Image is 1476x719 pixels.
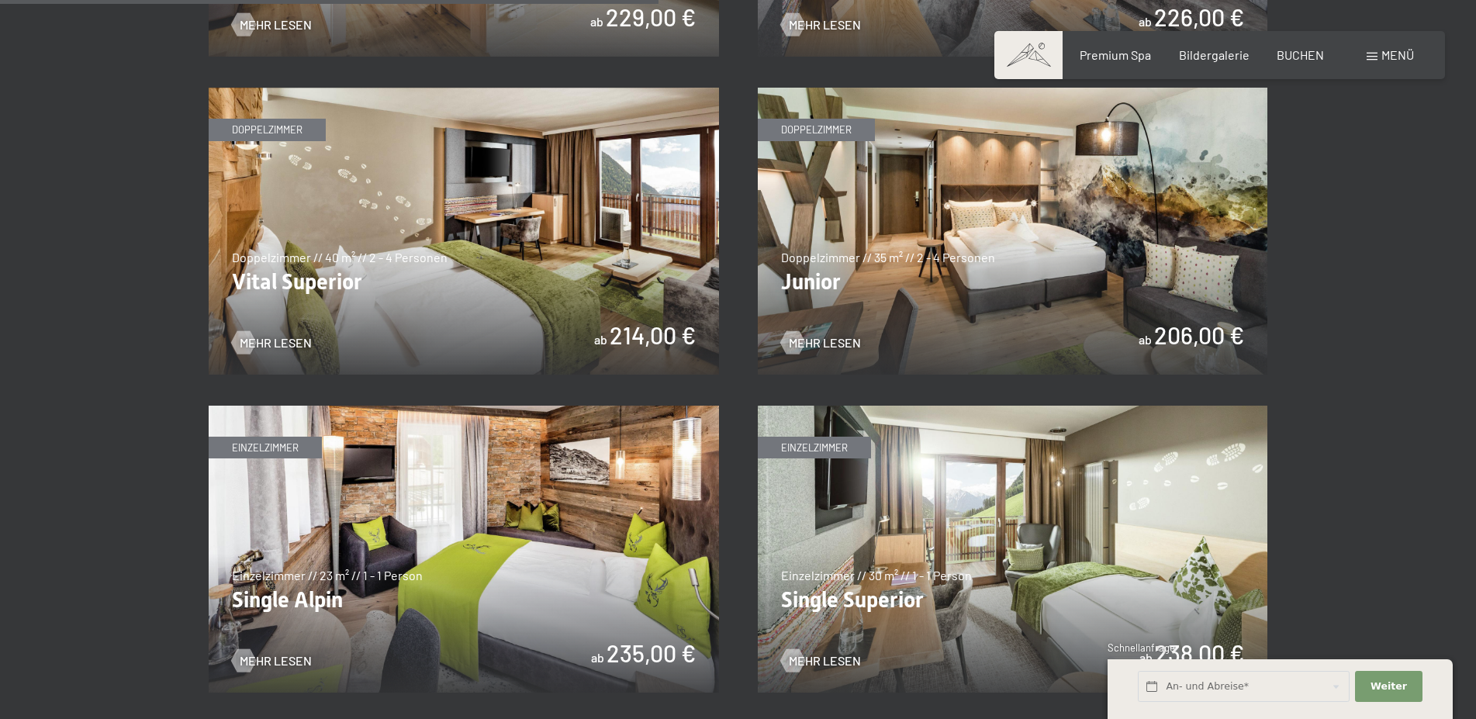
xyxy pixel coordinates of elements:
[781,334,861,351] a: Mehr Lesen
[758,88,1268,98] a: Junior
[1381,47,1414,62] span: Menü
[758,88,1268,375] img: Junior
[209,406,719,416] a: Single Alpin
[232,16,312,33] a: Mehr Lesen
[758,406,1268,416] a: Single Superior
[1080,47,1151,62] a: Premium Spa
[240,334,312,351] span: Mehr Lesen
[781,652,861,669] a: Mehr Lesen
[1277,47,1324,62] a: BUCHEN
[1179,47,1250,62] a: Bildergalerie
[789,652,861,669] span: Mehr Lesen
[209,406,719,693] img: Single Alpin
[1371,679,1407,693] span: Weiter
[781,16,861,33] a: Mehr Lesen
[232,334,312,351] a: Mehr Lesen
[232,652,312,669] a: Mehr Lesen
[240,16,312,33] span: Mehr Lesen
[209,88,719,375] img: Vital Superior
[789,334,861,351] span: Mehr Lesen
[240,652,312,669] span: Mehr Lesen
[758,406,1268,693] img: Single Superior
[1355,671,1422,703] button: Weiter
[1108,641,1175,654] span: Schnellanfrage
[209,88,719,98] a: Vital Superior
[789,16,861,33] span: Mehr Lesen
